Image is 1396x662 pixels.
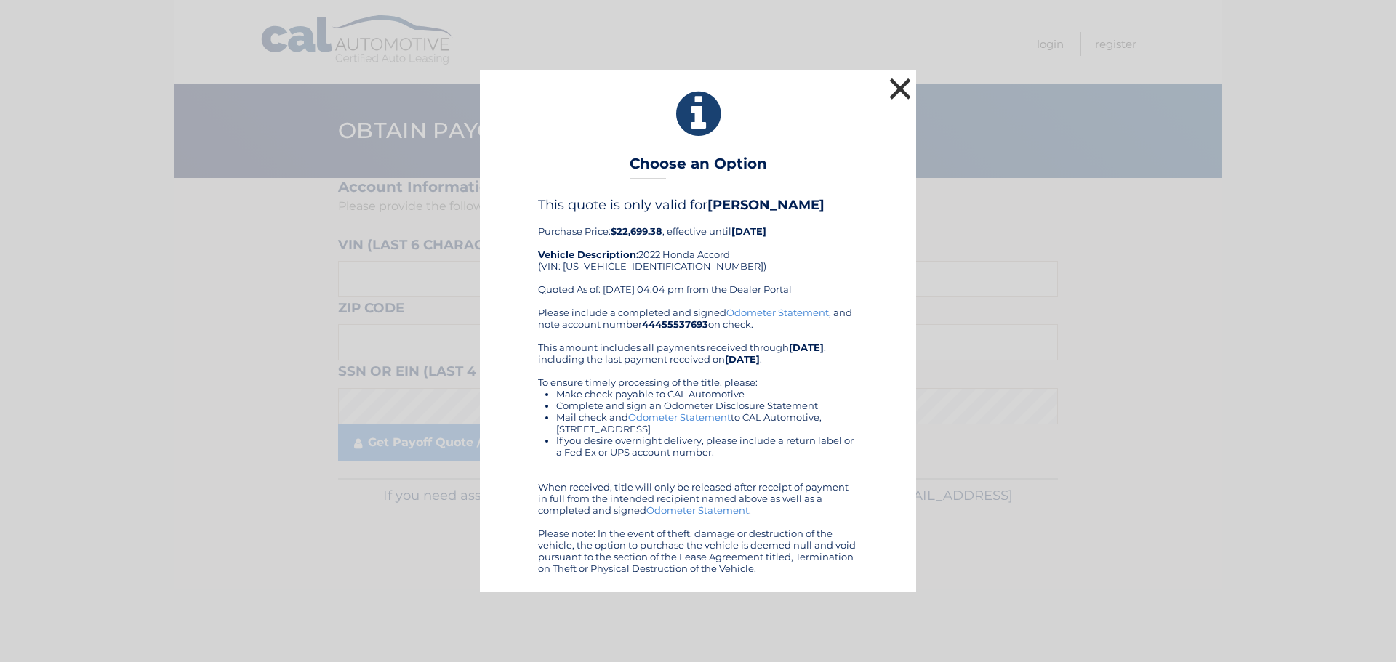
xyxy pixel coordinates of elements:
a: Odometer Statement [628,411,731,423]
li: Make check payable to CAL Automotive [556,388,858,400]
h4: This quote is only valid for [538,197,858,213]
strong: Vehicle Description: [538,249,638,260]
a: Odometer Statement [726,307,829,318]
a: Odometer Statement [646,504,749,516]
b: $22,699.38 [611,225,662,237]
div: Purchase Price: , effective until 2022 Honda Accord (VIN: [US_VEHICLE_IDENTIFICATION_NUMBER]) Quo... [538,197,858,306]
li: Mail check and to CAL Automotive, [STREET_ADDRESS] [556,411,858,435]
h3: Choose an Option [630,155,767,180]
b: [DATE] [725,353,760,365]
b: 44455537693 [642,318,708,330]
li: If you desire overnight delivery, please include a return label or a Fed Ex or UPS account number. [556,435,858,458]
b: [PERSON_NAME] [707,197,825,213]
button: × [886,74,915,103]
li: Complete and sign an Odometer Disclosure Statement [556,400,858,411]
b: [DATE] [731,225,766,237]
div: Please include a completed and signed , and note account number on check. This amount includes al... [538,307,858,574]
b: [DATE] [789,342,824,353]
